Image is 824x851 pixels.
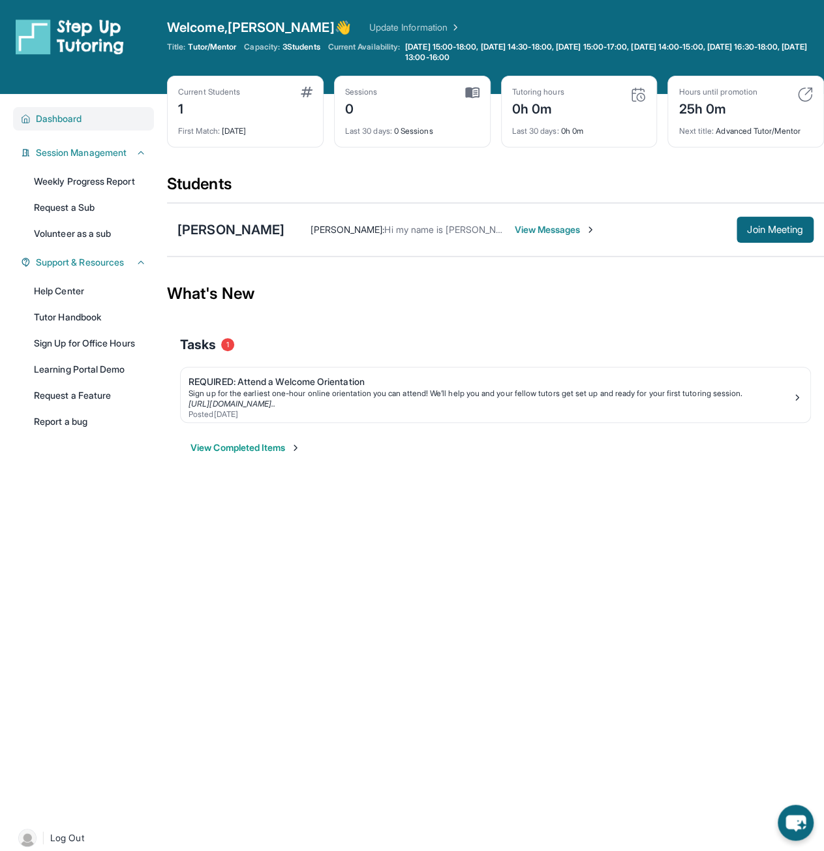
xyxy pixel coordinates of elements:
a: Update Information [369,21,461,34]
a: Learning Portal Demo [26,358,154,381]
span: Capacity: [244,42,280,52]
span: Hi my name is [PERSON_NAME] and I am [PERSON_NAME]'s mom. [384,224,662,235]
a: REQUIRED: Attend a Welcome OrientationSign up for the earliest one-hour online orientation you ca... [181,367,810,422]
div: 1 [178,97,240,118]
span: Last 30 days : [345,126,392,136]
button: Join Meeting [737,217,814,243]
div: 0h 0m [512,97,564,118]
img: Chevron Right [448,21,461,34]
span: First Match : [178,126,220,136]
div: 25h 0m [679,97,757,118]
span: Session Management [36,146,127,159]
span: Tutor/Mentor [188,42,236,52]
button: Support & Resources [31,256,146,269]
div: Tutoring hours [512,87,564,97]
span: Log Out [50,831,84,844]
span: View Messages [514,223,596,236]
div: Hours until promotion [679,87,757,97]
div: Advanced Tutor/Mentor [679,118,813,136]
img: Chevron-Right [585,224,596,235]
a: Sign Up for Office Hours [26,332,154,355]
span: 3 Students [282,42,320,52]
span: Next title : [679,126,714,136]
img: logo [16,18,124,55]
div: [DATE] [178,118,313,136]
img: user-img [18,829,37,847]
button: Dashboard [31,112,146,125]
a: Request a Feature [26,384,154,407]
div: Sessions [345,87,378,97]
span: Join Meeting [747,226,803,234]
button: Session Management [31,146,146,159]
a: Report a bug [26,410,154,433]
img: card [465,87,480,99]
div: REQUIRED: Attend a Welcome Orientation [189,375,792,388]
a: [URL][DOMAIN_NAME].. [189,399,275,409]
a: Tutor Handbook [26,305,154,329]
img: card [301,87,313,97]
div: 0 Sessions [345,118,480,136]
button: chat-button [778,805,814,841]
span: Support & Resources [36,256,124,269]
div: 0h 0m [512,118,647,136]
div: What's New [167,265,824,322]
div: Sign up for the earliest one-hour online orientation you can attend! We’ll help you and your fell... [189,388,792,399]
span: Title: [167,42,185,52]
span: [DATE] 15:00-18:00, [DATE] 14:30-18:00, [DATE] 15:00-17:00, [DATE] 14:00-15:00, [DATE] 16:30-18:0... [405,42,821,63]
a: [DATE] 15:00-18:00, [DATE] 14:30-18:00, [DATE] 15:00-17:00, [DATE] 14:00-15:00, [DATE] 16:30-18:0... [403,42,824,63]
span: [PERSON_NAME] : [311,224,384,235]
span: Tasks [180,335,216,354]
div: Posted [DATE] [189,409,792,420]
div: Current Students [178,87,240,97]
a: Help Center [26,279,154,303]
a: Weekly Progress Report [26,170,154,193]
img: card [630,87,646,102]
span: Welcome, [PERSON_NAME] 👋 [167,18,351,37]
span: 1 [221,338,234,351]
span: | [42,830,45,846]
img: card [797,87,813,102]
span: Last 30 days : [512,126,559,136]
div: [PERSON_NAME] [177,221,284,239]
button: View Completed Items [191,441,301,454]
a: Request a Sub [26,196,154,219]
div: Students [167,174,824,202]
a: Volunteer as a sub [26,222,154,245]
div: 0 [345,97,378,118]
span: Dashboard [36,112,82,125]
span: Current Availability: [328,42,400,63]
